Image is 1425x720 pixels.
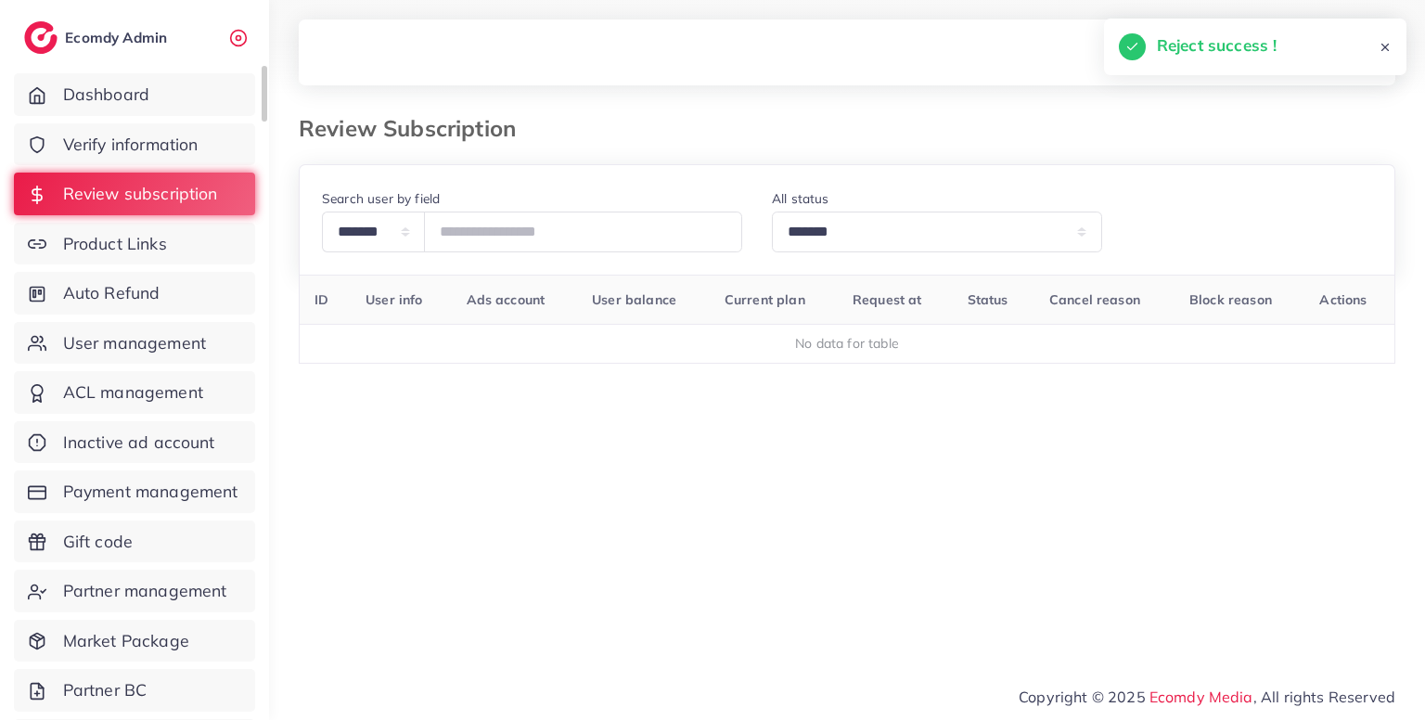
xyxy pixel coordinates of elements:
a: Partner management [14,570,255,612]
span: Block reason [1189,291,1272,308]
a: logoEcomdy Admin [24,21,172,54]
span: Current plan [725,291,805,308]
div: No data for table [310,334,1385,353]
a: Review subscription [14,173,255,215]
span: Market Package [63,629,189,653]
span: Copyright © 2025 [1019,686,1395,708]
a: Product Links [14,223,255,265]
span: Product Links [63,232,167,256]
a: Inactive ad account [14,421,255,464]
a: User management [14,322,255,365]
span: Actions [1319,291,1367,308]
h5: Reject success ! [1157,33,1277,58]
span: Review subscription [63,182,218,206]
label: All status [772,189,829,208]
span: Ads account [467,291,546,308]
span: Status [968,291,1008,308]
a: Ecomdy Media [1149,688,1253,706]
a: Auto Refund [14,272,255,315]
a: ACL management [14,371,255,414]
span: User info [366,291,422,308]
span: Partner management [63,579,227,603]
span: Inactive ad account [63,431,215,455]
span: Request at [853,291,922,308]
span: User management [63,331,206,355]
span: Payment management [63,480,238,504]
a: Partner BC [14,669,255,712]
a: Verify information [14,123,255,166]
img: logo [24,21,58,54]
span: Cancel reason [1049,291,1140,308]
a: Payment management [14,470,255,513]
span: ID [315,291,328,308]
h2: Ecomdy Admin [65,29,172,46]
label: Search user by field [322,189,440,208]
span: ACL management [63,380,203,405]
span: Verify information [63,133,199,157]
span: User balance [592,291,676,308]
span: Gift code [63,530,133,554]
span: Auto Refund [63,281,160,305]
span: Dashboard [63,83,149,107]
span: , All rights Reserved [1253,686,1395,708]
a: Market Package [14,620,255,662]
span: Partner BC [63,678,148,702]
a: Dashboard [14,73,255,116]
a: Gift code [14,521,255,563]
h3: Review Subscription [299,115,531,142]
